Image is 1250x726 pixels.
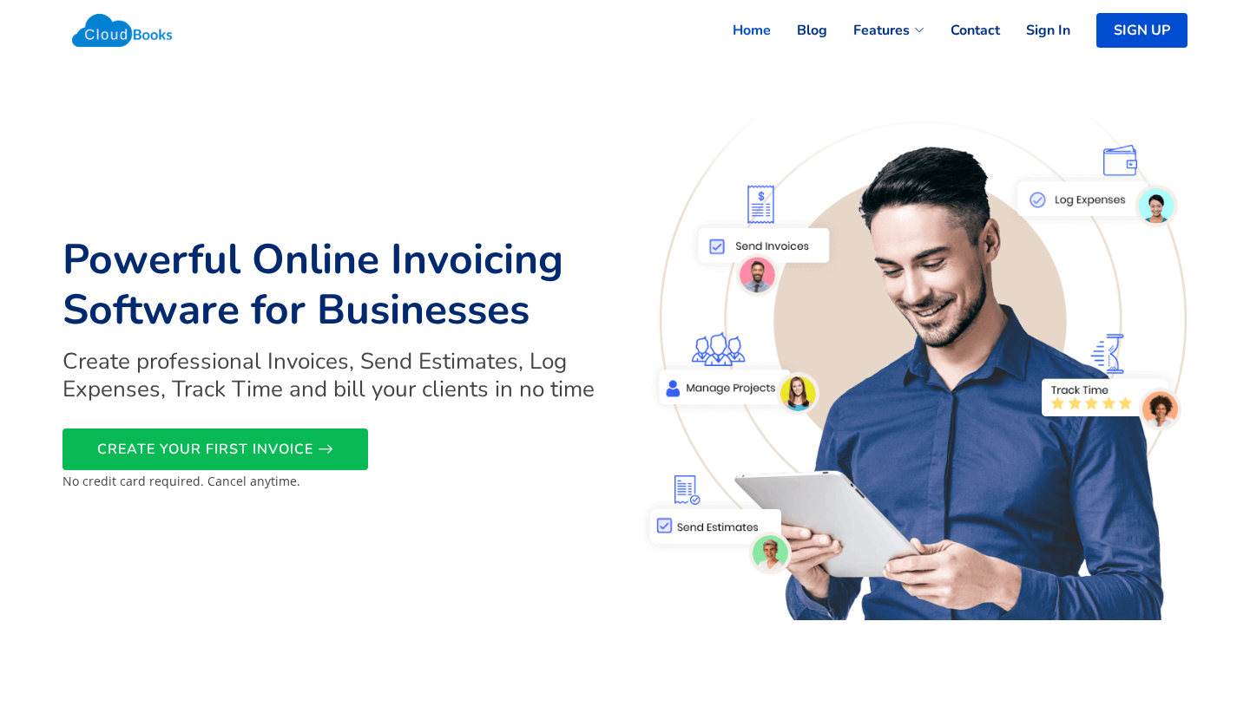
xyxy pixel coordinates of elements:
[1000,11,1070,49] a: Sign In
[827,11,924,49] a: Features
[853,20,910,41] span: Features
[62,473,300,489] small: No credit card required. Cancel anytime.
[62,428,368,470] a: CREATE YOUR FIRST INVOICE
[62,235,615,335] h1: Powerful Online Invoicing Software for Businesses
[924,11,1000,49] a: Contact
[707,11,771,49] a: Home
[62,4,181,56] img: Cloudbooks Logo
[771,11,827,49] a: Blog
[1096,13,1187,48] a: SIGN UP
[62,348,615,402] h2: Create professional Invoices, Send Estimates, Log Expenses, Track Time and bill your clients in n...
